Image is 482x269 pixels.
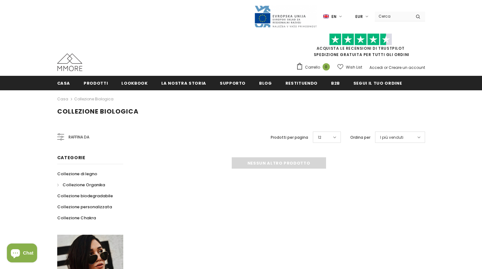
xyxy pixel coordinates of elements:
[375,12,411,21] input: Search Site
[355,14,363,20] span: EUR
[57,53,82,71] img: Casi MMORE
[220,80,246,86] span: supporto
[57,80,70,86] span: Casa
[5,244,39,264] inbox-online-store-chat: Shopify online store chat
[161,76,206,90] a: La nostra storia
[57,204,112,210] span: Collezione personalizzata
[331,80,340,86] span: B2B
[337,62,362,73] a: Wish List
[57,107,139,116] span: Collezione biologica
[57,193,113,199] span: Collezione biodegradabile
[305,64,320,70] span: Carrello
[57,168,97,179] a: Collezione di legno
[353,76,402,90] a: Segui il tuo ordine
[84,76,108,90] a: Prodotti
[323,63,330,70] span: 0
[121,76,147,90] a: Lookbook
[69,134,89,141] span: Raffina da
[121,80,147,86] span: Lookbook
[57,190,113,201] a: Collezione biodegradabile
[350,134,370,141] label: Ordina per
[161,80,206,86] span: La nostra storia
[296,63,333,72] a: Carrello 0
[353,80,402,86] span: Segui il tuo ordine
[318,134,321,141] span: 12
[331,14,336,20] span: en
[285,80,318,86] span: Restituendo
[329,33,392,46] img: Fidati di Pilot Stars
[271,134,308,141] label: Prodotti per pagina
[369,65,383,70] a: Accedi
[220,76,246,90] a: supporto
[57,76,70,90] a: Casa
[317,46,405,51] a: Acquista le recensioni di TrustPilot
[323,14,329,19] img: i-lang-1.png
[57,212,96,223] a: Collezione Chakra
[57,171,97,177] span: Collezione di legno
[346,64,362,70] span: Wish List
[57,95,68,103] a: Casa
[254,14,317,19] a: Javni Razpis
[285,76,318,90] a: Restituendo
[57,154,86,161] span: Categorie
[84,80,108,86] span: Prodotti
[259,76,272,90] a: Blog
[331,76,340,90] a: B2B
[254,5,317,28] img: Javni Razpis
[57,201,112,212] a: Collezione personalizzata
[389,65,425,70] a: Creare un account
[296,36,425,57] span: SPEDIZIONE GRATUITA PER TUTTI GLI ORDINI
[380,134,403,141] span: I più venduti
[57,215,96,221] span: Collezione Chakra
[384,65,388,70] span: or
[259,80,272,86] span: Blog
[57,179,105,190] a: Collezione Organika
[74,96,114,102] a: Collezione biologica
[63,182,105,188] span: Collezione Organika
